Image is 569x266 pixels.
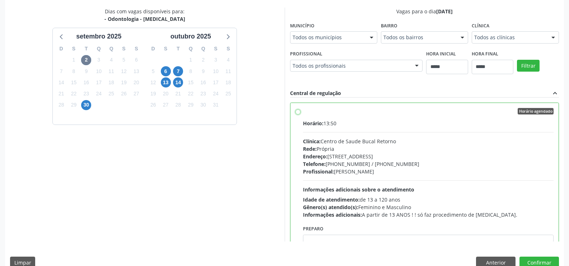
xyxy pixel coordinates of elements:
[303,204,358,211] span: Gênero(s) atendido(s):
[69,66,79,76] span: segunda-feira, 8 de setembro de 2025
[303,168,334,175] span: Profissional:
[94,66,104,76] span: quarta-feira, 10 de setembro de 2025
[198,55,208,65] span: quinta-feira, 2 de outubro de 2025
[186,100,196,110] span: quarta-feira, 29 de outubro de 2025
[223,77,233,87] span: sábado, 18 de outubro de 2025
[518,108,554,114] span: Horário agendado
[303,145,554,153] div: Própria
[211,77,221,87] span: sexta-feira, 17 de outubro de 2025
[105,43,118,54] div: Q
[94,89,104,99] span: quarta-feira, 24 de setembro de 2025
[303,161,326,167] span: Telefone:
[472,49,498,60] label: Hora final
[211,89,221,99] span: sexta-feira, 24 de outubro de 2025
[161,89,171,99] span: segunda-feira, 20 de outubro de 2025
[69,100,79,110] span: segunda-feira, 29 de setembro de 2025
[186,89,196,99] span: quarta-feira, 22 de outubro de 2025
[56,100,66,110] span: domingo, 28 de setembro de 2025
[290,8,559,15] div: Vagas para o dia
[81,89,91,99] span: terça-feira, 23 de setembro de 2025
[223,55,233,65] span: sábado, 4 de outubro de 2025
[426,49,456,60] label: Hora inicial
[186,55,196,65] span: quarta-feira, 1 de outubro de 2025
[69,77,79,87] span: segunda-feira, 15 de setembro de 2025
[223,89,233,99] span: sábado, 25 de outubro de 2025
[303,211,362,218] span: Informações adicionais:
[211,55,221,65] span: sexta-feira, 3 de outubro de 2025
[161,100,171,110] span: segunda-feira, 27 de outubro de 2025
[55,43,67,54] div: D
[223,66,233,76] span: sábado, 11 de outubro de 2025
[56,89,66,99] span: domingo, 21 de setembro de 2025
[293,34,363,41] span: Todos os municípios
[159,43,172,54] div: S
[161,66,171,76] span: segunda-feira, 6 de outubro de 2025
[104,8,185,23] div: Dias com vagas disponíveis para:
[383,34,453,41] span: Todos os bairros
[131,77,141,87] span: sábado, 20 de setembro de 2025
[303,153,554,160] div: [STREET_ADDRESS]
[67,43,80,54] div: S
[303,137,554,145] div: Centro de Saude Bucal Retorno
[106,77,116,87] span: quinta-feira, 18 de setembro de 2025
[119,77,129,87] span: sexta-feira, 19 de setembro de 2025
[551,89,559,97] i: expand_less
[303,160,554,168] div: [PHONE_NUMBER] / [PHONE_NUMBER]
[81,66,91,76] span: terça-feira, 9 de setembro de 2025
[104,15,185,23] div: - Odontologia - [MEDICAL_DATA]
[303,196,554,203] div: de 13 a 120 anos
[56,66,66,76] span: domingo, 7 de setembro de 2025
[173,66,183,76] span: terça-feira, 7 de outubro de 2025
[517,60,540,72] button: Filtrar
[106,66,116,76] span: quinta-feira, 11 de setembro de 2025
[148,100,158,110] span: domingo, 26 de outubro de 2025
[106,89,116,99] span: quinta-feira, 25 de setembro de 2025
[81,77,91,87] span: terça-feira, 16 de setembro de 2025
[186,66,196,76] span: quarta-feira, 8 de outubro de 2025
[73,32,124,41] div: setembro 2025
[198,100,208,110] span: quinta-feira, 30 de outubro de 2025
[303,120,323,127] span: Horário:
[293,62,408,69] span: Todos os profissionais
[436,8,453,15] span: [DATE]
[119,89,129,99] span: sexta-feira, 26 de setembro de 2025
[381,20,397,31] label: Bairro
[186,77,196,87] span: quarta-feira, 15 de outubro de 2025
[69,89,79,99] span: segunda-feira, 22 de setembro de 2025
[93,43,105,54] div: Q
[303,203,554,211] div: Feminino e Masculino
[290,89,341,97] div: Central de regulação
[130,43,143,54] div: S
[69,55,79,65] span: segunda-feira, 1 de setembro de 2025
[198,77,208,87] span: quinta-feira, 16 de outubro de 2025
[211,100,221,110] span: sexta-feira, 31 de outubro de 2025
[148,66,158,76] span: domingo, 5 de outubro de 2025
[303,211,554,218] div: A partir de 13 ANOS ! ! só faz procedimento de [MEDICAL_DATA].
[474,34,544,41] span: Todos as clínicas
[131,66,141,76] span: sábado, 13 de setembro de 2025
[303,168,554,175] div: [PERSON_NAME]
[290,20,314,31] label: Município
[290,49,322,60] label: Profissional
[198,89,208,99] span: quinta-feira, 23 de outubro de 2025
[119,66,129,76] span: sexta-feira, 12 de setembro de 2025
[80,43,93,54] div: T
[211,66,221,76] span: sexta-feira, 10 de outubro de 2025
[173,89,183,99] span: terça-feira, 21 de outubro de 2025
[81,100,91,110] span: terça-feira, 30 de setembro de 2025
[172,43,185,54] div: T
[173,100,183,110] span: terça-feira, 28 de outubro de 2025
[94,77,104,87] span: quarta-feira, 17 de setembro de 2025
[161,77,171,87] span: segunda-feira, 13 de outubro de 2025
[303,145,317,152] span: Rede:
[168,32,214,41] div: outubro 2025
[303,120,554,127] div: 13:50
[303,186,414,193] span: Informações adicionais sobre o atendimento
[472,20,489,31] label: Clínica
[148,77,158,87] span: domingo, 12 de outubro de 2025
[106,55,116,65] span: quinta-feira, 4 de setembro de 2025
[131,89,141,99] span: sábado, 27 de setembro de 2025
[119,55,129,65] span: sexta-feira, 5 de setembro de 2025
[303,224,323,235] label: Preparo
[131,55,141,65] span: sábado, 6 de setembro de 2025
